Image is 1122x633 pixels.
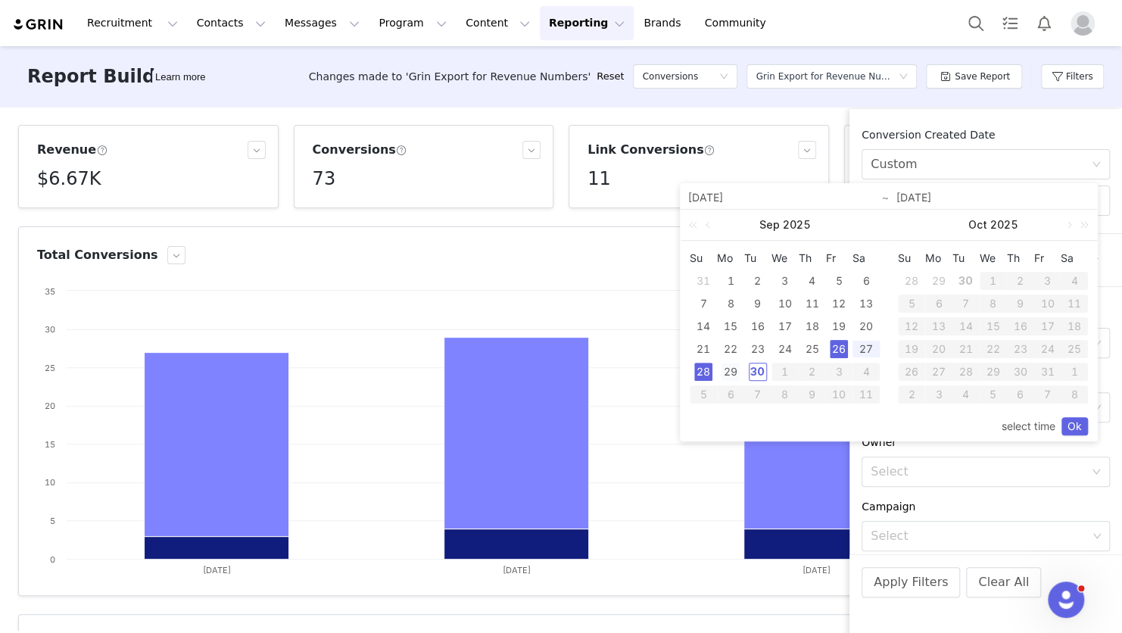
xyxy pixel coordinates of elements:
td: October 15, 2025 [980,315,1007,338]
div: 31 [1033,363,1061,381]
div: 14 [694,317,712,335]
div: 24 [1033,340,1061,358]
h3: Total Conversions [37,246,158,264]
span: We [771,251,799,265]
h5: 11 [587,165,611,192]
th: Fri [1033,247,1061,270]
div: 10 [1033,295,1061,313]
div: 12 [830,295,848,313]
td: October 11, 2025 [1061,292,1088,315]
td: September 23, 2025 [744,338,771,360]
text: 25 [45,363,55,373]
div: 30 [957,272,975,290]
h5: Conversions [642,65,698,88]
div: 27 [857,340,875,358]
td: October 1, 2025 [980,270,1007,292]
div: 4 [1061,272,1088,290]
td: October 6, 2025 [925,292,952,315]
div: 16 [1006,317,1033,335]
i: icon: down [719,72,728,83]
td: October 28, 2025 [952,360,980,383]
div: 4 [852,363,880,381]
div: 9 [1006,295,1033,313]
div: 26 [898,363,925,381]
a: Reset [597,69,624,84]
td: October 30, 2025 [1006,360,1033,383]
a: select time [1002,412,1055,441]
td: October 19, 2025 [898,338,925,360]
td: August 31, 2025 [690,270,717,292]
text: [DATE] [503,565,531,575]
div: 29 [980,363,1007,381]
text: 0 [50,554,55,565]
span: Changes made to 'Grin Export for Revenue Numbers' [309,69,591,85]
div: 22 [980,340,1007,358]
div: 24 [775,340,793,358]
td: September 28, 2025 [690,360,717,383]
h5: 73 [313,165,336,192]
button: Apply Filters [862,567,960,597]
div: 18 [803,317,821,335]
td: September 27, 2025 [852,338,880,360]
button: Clear All [966,567,1041,597]
button: Save Report [926,64,1022,89]
h3: Report Builder [27,63,176,90]
div: 19 [898,340,925,358]
td: October 26, 2025 [898,360,925,383]
td: September 30, 2025 [952,270,980,292]
div: 18 [1061,317,1088,335]
td: September 11, 2025 [798,292,825,315]
td: October 5, 2025 [690,383,717,406]
div: 29 [722,363,740,381]
div: 12 [898,317,925,335]
div: 6 [925,295,952,313]
td: September 30, 2025 [744,360,771,383]
text: 35 [45,286,55,297]
div: 7 [1033,385,1061,404]
button: Program [369,6,456,40]
td: October 14, 2025 [952,315,980,338]
img: placeholder-profile.jpg [1071,11,1095,36]
td: October 11, 2025 [852,383,880,406]
th: Sun [898,247,925,270]
td: October 4, 2025 [1061,270,1088,292]
span: Su [898,251,925,265]
i: icon: down [1092,532,1102,542]
td: October 10, 2025 [1033,292,1061,315]
td: September 18, 2025 [798,315,825,338]
span: Fr [825,251,852,265]
div: 2 [898,385,925,404]
div: 20 [925,340,952,358]
th: Fri [825,247,852,270]
span: Sa [1061,251,1088,265]
a: 2025 [989,210,1020,240]
div: 27 [925,363,952,381]
td: September 28, 2025 [898,270,925,292]
td: October 12, 2025 [898,315,925,338]
td: September 25, 2025 [798,338,825,360]
a: Previous month (PageUp) [703,210,716,240]
td: September 4, 2025 [798,270,825,292]
td: November 6, 2025 [1006,383,1033,406]
td: November 3, 2025 [925,383,952,406]
td: September 17, 2025 [771,315,799,338]
div: 2 [749,272,767,290]
th: Mon [925,247,952,270]
div: 2 [798,363,825,381]
button: Messages [276,6,369,40]
td: October 20, 2025 [925,338,952,360]
button: Recruitment [78,6,187,40]
div: 26 [830,340,848,358]
a: Ok [1061,417,1088,435]
button: Reporting [540,6,634,40]
th: Wed [771,247,799,270]
div: 13 [857,295,875,313]
span: Th [798,251,825,265]
td: September 5, 2025 [825,270,852,292]
td: September 20, 2025 [852,315,880,338]
div: 4 [952,385,980,404]
td: September 26, 2025 [825,338,852,360]
input: Start date [688,189,881,207]
td: November 5, 2025 [980,383,1007,406]
span: We [980,251,1007,265]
